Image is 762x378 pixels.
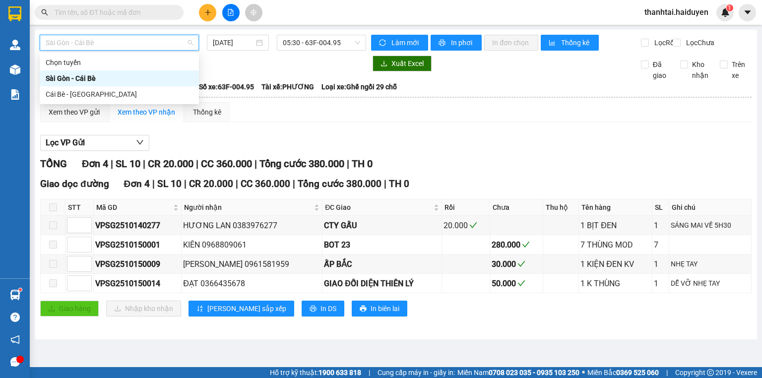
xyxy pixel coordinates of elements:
div: 1 K THÙNG [580,277,650,290]
div: 50.000 [492,277,542,290]
span: Đơn 4 [82,158,108,170]
div: Xem theo VP nhận [118,107,175,118]
span: CR 20.000 [189,178,233,189]
span: In DS [320,303,336,314]
div: BOT 23 [324,239,440,251]
span: caret-down [743,8,752,17]
span: | [236,178,238,189]
th: Chưa [490,199,544,216]
div: 1 [654,258,668,270]
th: Thu hộ [543,199,579,216]
span: plus [204,9,211,16]
div: 1 [654,219,668,232]
div: VPSG2510140277 [95,219,180,232]
input: Tìm tên, số ĐT hoặc mã đơn [55,7,172,18]
button: Lọc VP Gửi [40,135,149,151]
span: environment [4,55,11,62]
span: printer [360,305,367,313]
span: printer [439,39,447,47]
strong: 0369 525 060 [616,369,659,377]
span: 1 [728,4,731,11]
img: warehouse-icon [10,290,20,300]
th: STT [65,199,94,216]
span: SL 10 [116,158,140,170]
span: Loại xe: Ghế ngồi 29 chỗ [321,81,397,92]
span: sync [379,39,387,47]
button: plus [199,4,216,21]
strong: 1900 633 818 [318,369,361,377]
div: Cái Bè - [GEOGRAPHIC_DATA] [46,89,193,100]
button: bar-chartThống kê [541,35,599,51]
span: Lọc VP Gửi [46,136,85,149]
sup: 1 [726,4,733,11]
span: Cung cấp máy in - giấy in: [378,367,455,378]
div: [PERSON_NAME] 0961581959 [183,258,320,270]
span: Lọc Rồi [650,37,677,48]
span: aim [250,9,257,16]
span: Lọc Chưa [682,37,716,48]
span: Hỗ trợ kỹ thuật: [270,367,361,378]
span: printer [310,305,317,313]
button: downloadXuất Excel [373,56,432,71]
th: Rồi [442,199,490,216]
span: ĐC Giao [325,202,432,213]
div: 1 [654,277,668,290]
div: GIAO ĐỐI DIỆN THIÊN LÝ [324,277,440,290]
div: 7 [654,239,668,251]
strong: 0708 023 035 - 0935 103 250 [489,369,579,377]
td: VPSG2510150001 [94,235,182,254]
div: DỄ VỠ NHẸ TAY [671,278,750,289]
span: In biên lai [371,303,399,314]
div: VPSG2510150001 [95,239,180,251]
span: download [381,60,387,68]
div: Thống kê [193,107,221,118]
td: VPSG2510150009 [94,254,182,274]
button: caret-down [739,4,756,21]
span: sort-ascending [196,305,203,313]
span: | [143,158,145,170]
span: Miền Nam [457,367,579,378]
span: Tổng cước 380.000 [259,158,344,170]
span: check [517,279,525,287]
div: Sài Gòn - Cái Bè [46,73,193,84]
button: syncLàm mới [371,35,428,51]
div: KIÊN 0968809061 [183,239,320,251]
span: | [196,158,198,170]
span: check [522,241,530,249]
div: HƯƠNG LAN 0383976277 [183,219,320,232]
button: sort-ascending[PERSON_NAME] sắp xếp [189,301,294,316]
div: VPSG2510150009 [95,258,180,270]
span: Xuất Excel [391,58,424,69]
button: uploadGiao hàng [40,301,99,316]
b: 436 [PERSON_NAME], Khu 2 [4,54,59,84]
span: Trên xe [728,59,752,81]
span: question-circle [10,313,20,322]
div: VPSG2510150014 [95,277,180,290]
div: 7 THÙNG MOD [580,239,650,251]
span: down [136,138,144,146]
button: file-add [222,4,240,21]
span: SL 10 [157,178,182,189]
div: 1 KIỆN ĐEN KV [580,258,650,270]
th: SL [652,199,670,216]
span: Đơn 4 [124,178,150,189]
span: | [184,178,187,189]
span: Sài Gòn - Cái Bè [46,35,193,50]
div: Hải Duyên [61,12,123,31]
button: aim [245,4,262,21]
div: 1 BỊT ĐEN [580,219,650,232]
sup: 1 [19,288,22,291]
td: VPSG2510140277 [94,216,182,235]
span: TỔNG [40,158,67,170]
th: Tên hàng [579,199,652,216]
img: logo-vxr [8,6,21,21]
span: TH 0 [352,158,373,170]
div: CTY GẤU [324,219,440,232]
span: | [152,178,155,189]
span: CR 20.000 [148,158,193,170]
span: CC 360.000 [201,158,252,170]
div: Chọn tuyến [46,57,193,68]
span: CC 360.000 [241,178,290,189]
span: ⚪️ [582,371,585,375]
div: Xem theo VP gửi [49,107,100,118]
